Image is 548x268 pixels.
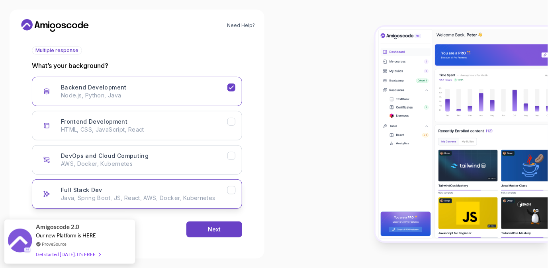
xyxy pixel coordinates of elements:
p: HTML, CSS, JavaScript, React [61,126,227,134]
button: Full Stack Dev [32,179,242,209]
a: Home link [19,19,91,32]
h3: Backend Development [61,84,127,91]
span: Amigoscode 2.0 [36,222,79,231]
button: Backend Development [32,77,242,106]
p: What’s your background? [32,61,242,70]
h3: Frontend Development [61,118,127,126]
div: Next [208,225,221,233]
div: Get started [DATE]. It's FREE [36,250,100,259]
button: Next [186,221,242,237]
p: Java, Spring Boot, JS, React, AWS, Docker, Kubernetes [61,194,227,202]
a: Need Help? [227,22,255,29]
h3: DevOps and Cloud Computing [61,152,149,160]
p: Node.js, Python, Java [61,91,227,99]
span: Our new Platform is HERE [36,232,96,239]
span: Multiple response [35,47,78,54]
a: ProveSource [42,241,67,247]
img: Amigoscode Dashboard [376,27,548,241]
button: DevOps and Cloud Computing [32,145,242,175]
button: Frontend Development [32,111,242,140]
img: provesource social proof notification image [8,229,32,254]
h3: Full Stack Dev [61,186,102,194]
p: AWS, Docker, Kubernetes [61,160,227,168]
